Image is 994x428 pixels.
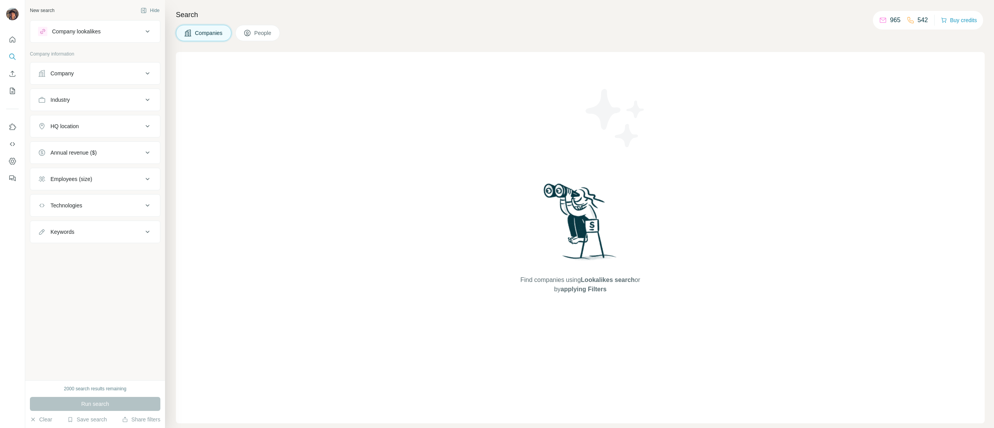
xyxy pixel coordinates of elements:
[254,29,272,37] span: People
[580,83,650,153] img: Surfe Illustration - Stars
[50,228,74,236] div: Keywords
[6,67,19,81] button: Enrich CSV
[6,137,19,151] button: Use Surfe API
[890,16,900,25] p: 965
[50,70,74,77] div: Company
[176,9,985,20] h4: Search
[122,416,160,423] button: Share filters
[6,33,19,47] button: Quick start
[30,90,160,109] button: Industry
[67,416,107,423] button: Save search
[30,143,160,162] button: Annual revenue ($)
[30,416,52,423] button: Clear
[30,196,160,215] button: Technologies
[6,50,19,64] button: Search
[918,16,928,25] p: 542
[6,8,19,20] img: Avatar
[581,277,635,283] span: Lookalikes search
[30,170,160,188] button: Employees (size)
[30,64,160,83] button: Company
[941,15,977,26] button: Buy credits
[6,171,19,185] button: Feedback
[30,117,160,136] button: HQ location
[50,149,97,157] div: Annual revenue ($)
[6,154,19,168] button: Dashboard
[6,84,19,98] button: My lists
[540,181,621,268] img: Surfe Illustration - Woman searching with binoculars
[50,175,92,183] div: Employees (size)
[135,5,165,16] button: Hide
[518,275,642,294] span: Find companies using or by
[64,385,127,392] div: 2000 search results remaining
[195,29,223,37] span: Companies
[6,120,19,134] button: Use Surfe on LinkedIn
[561,286,606,292] span: applying Filters
[52,28,101,35] div: Company lookalikes
[30,22,160,41] button: Company lookalikes
[50,202,82,209] div: Technologies
[50,122,79,130] div: HQ location
[30,7,54,14] div: New search
[30,50,160,57] p: Company information
[50,96,70,104] div: Industry
[30,223,160,241] button: Keywords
